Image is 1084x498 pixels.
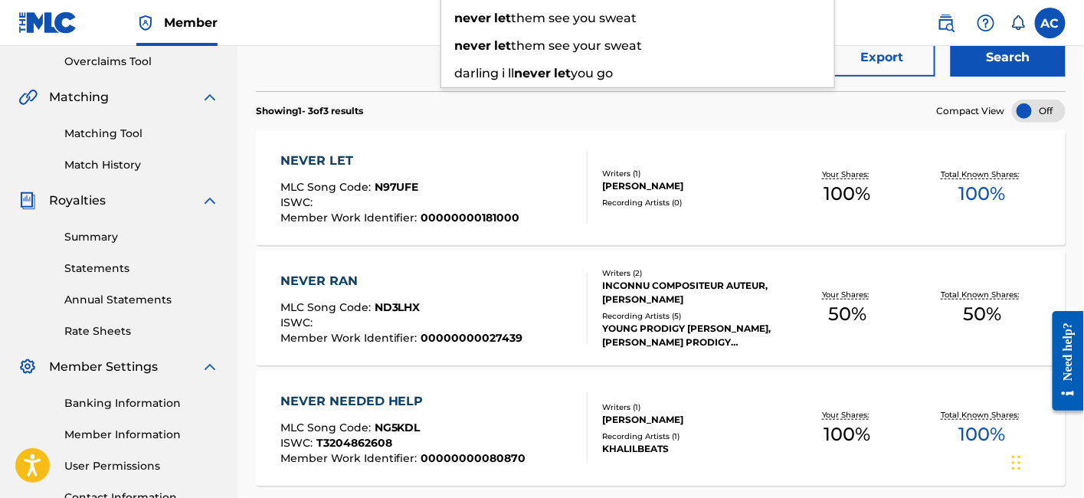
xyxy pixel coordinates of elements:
span: Member Work Identifier : [280,451,421,465]
img: MLC Logo [18,11,77,34]
div: INCONNU COMPOSITEUR AUTEUR, [PERSON_NAME] [602,279,780,306]
div: Writers ( 1 ) [602,168,780,179]
img: Royalties [18,192,37,210]
strong: never [454,11,491,25]
a: NEVER RANMLC Song Code:ND3LHXISWC:Member Work Identifier:00000000027439Writers (2)INCONNU COMPOSI... [256,251,1066,365]
p: Your Shares: [822,409,873,421]
a: Match History [64,157,219,173]
strong: never [454,38,491,53]
img: search [937,14,955,32]
span: 00000000027439 [421,331,523,345]
div: [PERSON_NAME] [602,179,780,193]
span: MLC Song Code : [280,180,375,194]
a: Banking Information [64,395,219,411]
span: 00000000181000 [421,211,520,224]
span: MLC Song Code : [280,421,375,434]
a: Overclaims Tool [64,54,219,70]
iframe: Chat Widget [1007,424,1084,498]
p: Total Known Shares: [942,409,1023,421]
span: 00000000080870 [421,451,526,465]
div: Writers ( 2 ) [602,267,780,279]
div: Writers ( 1 ) [602,401,780,413]
div: NEVER NEEDED HELP [280,392,526,411]
a: Statements [64,260,219,277]
p: Your Shares: [822,289,873,300]
span: Member Settings [49,358,158,376]
span: Royalties [49,192,106,210]
img: help [977,14,995,32]
img: Matching [18,88,38,106]
div: User Menu [1035,8,1066,38]
a: Matching Tool [64,126,219,142]
a: NEVER LETMLC Song Code:N97UFEISWC:Member Work Identifier:00000000181000Writers (1)[PERSON_NAME]Re... [256,130,1066,245]
span: 50 % [828,300,866,328]
strong: let [494,11,511,25]
strong: let [554,66,571,80]
span: 100 % [824,421,871,448]
span: Member [164,14,218,31]
span: Member Work Identifier : [280,331,421,345]
span: ISWC : [280,436,316,450]
span: them see your sweat [511,38,642,53]
span: ND3LHX [375,300,421,314]
a: Annual Statements [64,292,219,308]
iframe: Resource Center [1041,300,1084,423]
span: 100 % [959,180,1006,208]
a: Member Information [64,427,219,443]
strong: never [514,66,551,80]
span: them see you sweat [511,11,637,25]
div: Recording Artists ( 5 ) [602,310,780,322]
span: ISWC : [280,195,316,209]
a: NEVER NEEDED HELPMLC Song Code:NG5KDLISWC:T3204862608Member Work Identifier:00000000080870Writers... [256,371,1066,486]
p: Showing 1 - 3 of 3 results [256,104,363,118]
img: expand [201,88,219,106]
img: Member Settings [18,358,37,376]
a: User Permissions [64,458,219,474]
div: YOUNG PRODIGY [PERSON_NAME], [PERSON_NAME] PRODIGY [PERSON_NAME], [PERSON_NAME] PRODIGY [PERSON_N... [602,322,780,349]
span: N97UFE [375,180,419,194]
a: Public Search [931,8,961,38]
div: Recording Artists ( 1 ) [602,431,780,442]
div: KHALILBEATS [602,442,780,456]
span: you go [571,66,613,80]
div: NEVER LET [280,152,520,170]
a: Rate Sheets [64,323,219,339]
span: 100 % [959,421,1006,448]
span: Compact View [936,104,1005,118]
button: Search [951,38,1066,77]
span: MLC Song Code : [280,300,375,314]
span: 50 % [963,300,1001,328]
a: Summary [64,229,219,245]
span: NG5KDL [375,421,421,434]
strong: let [494,38,511,53]
div: Help [971,8,1001,38]
span: Matching [49,88,109,106]
div: [PERSON_NAME] [602,413,780,427]
p: Total Known Shares: [942,169,1023,180]
p: Total Known Shares: [942,289,1023,300]
img: expand [201,192,219,210]
div: NEVER RAN [280,272,523,290]
span: Member Work Identifier : [280,211,421,224]
div: Notifications [1010,15,1026,31]
img: Top Rightsholder [136,14,155,32]
div: Recording Artists ( 0 ) [602,197,780,208]
div: Drag [1012,440,1021,486]
span: ISWC : [280,316,316,329]
button: Export [828,38,935,77]
span: darling i ll [454,66,514,80]
span: T3204862608 [316,436,392,450]
p: Your Shares: [822,169,873,180]
img: expand [201,358,219,376]
span: 100 % [824,180,871,208]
